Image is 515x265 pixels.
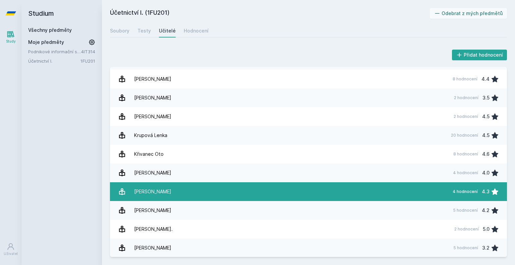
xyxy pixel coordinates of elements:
a: Účetnictví I. [28,58,80,64]
div: Uživatel [4,251,18,256]
h2: Účetnictví I. (1FU201) [110,8,430,19]
a: 4IT314 [81,49,95,54]
a: Uživatel [1,239,20,260]
a: Study [1,27,20,47]
div: 4.4 [481,72,490,86]
div: Učitelé [159,27,176,34]
button: Odebrat z mých předmětů [430,8,507,19]
div: 4.6 [482,147,490,161]
a: Soubory [110,24,129,38]
div: Testy [137,27,151,34]
a: [PERSON_NAME] 5 hodnocení 4.2 [110,201,507,220]
a: Hodnocení [184,24,209,38]
div: Soubory [110,27,129,34]
a: Křivanec Oto 8 hodnocení 4.6 [110,145,507,163]
div: [PERSON_NAME] [134,241,171,255]
div: 20 hodnocení [451,133,478,138]
div: 4 hodnocení [453,170,478,176]
a: [PERSON_NAME] 4 hodnocení 4.3 [110,182,507,201]
a: 1FU201 [80,58,95,64]
div: 3.5 [482,91,490,105]
div: 4 hodnocení [453,189,478,194]
div: 8 hodnocení [453,76,477,82]
div: Study [6,39,16,44]
a: Podnikové informační systémy [28,48,81,55]
div: [PERSON_NAME] [134,72,171,86]
span: Moje předměty [28,39,64,46]
div: 4.0 [482,166,490,180]
a: [PERSON_NAME] 5 hodnocení 3.2 [110,239,507,257]
div: 4.5 [482,129,490,142]
a: [PERSON_NAME] 8 hodnocení 4.4 [110,70,507,88]
div: 4.5 [482,110,490,123]
div: 4.3 [482,185,490,198]
div: 8 hodnocení [453,151,478,157]
div: 4.2 [482,204,490,217]
a: Všechny předměty [28,27,72,33]
div: [PERSON_NAME] [134,204,171,217]
a: [PERSON_NAME] 2 hodnocení 3.5 [110,88,507,107]
div: [PERSON_NAME] [134,185,171,198]
div: Krupová Lenka [134,129,167,142]
a: Testy [137,24,151,38]
div: Hodnocení [184,27,209,34]
div: [PERSON_NAME] [134,110,171,123]
div: 5.0 [483,222,490,236]
div: 2 hodnocení [454,114,478,119]
div: [PERSON_NAME] [134,91,171,105]
div: 2 hodnocení [454,95,478,101]
div: Křivanec Oto [134,147,164,161]
div: 3.2 [482,241,490,255]
div: [PERSON_NAME] [134,166,171,180]
div: 5 hodnocení [453,245,478,251]
button: Přidat hodnocení [452,50,507,60]
div: 5 hodnocení [453,208,478,213]
a: [PERSON_NAME] 2 hodnocení 4.5 [110,107,507,126]
div: 2 hodnocení [454,226,479,232]
div: [PERSON_NAME]. [134,222,173,236]
a: [PERSON_NAME] 4 hodnocení 4.0 [110,163,507,182]
a: [PERSON_NAME]. 2 hodnocení 5.0 [110,220,507,239]
a: Učitelé [159,24,176,38]
a: Krupová Lenka 20 hodnocení 4.5 [110,126,507,145]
